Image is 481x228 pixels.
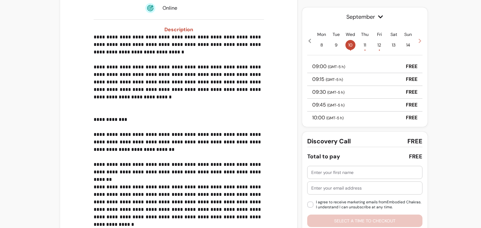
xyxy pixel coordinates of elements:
span: • [350,47,351,53]
p: FREE [406,88,417,96]
span: 10 [345,40,355,50]
input: Enter your email address [311,185,418,191]
div: FREE [409,152,422,161]
p: 09:30 [312,88,344,96]
span: 9 [331,40,341,50]
p: FREE [406,101,417,109]
span: 14 [403,40,413,50]
p: 09:00 [312,63,345,70]
h3: Description [94,26,264,33]
p: 09:45 [312,101,344,109]
p: Sun [404,31,412,37]
div: Total to pay [307,152,340,161]
p: Fri [377,31,382,37]
span: Discovery Call [307,137,351,146]
input: Enter your first name [311,169,418,176]
span: 11 [360,40,370,50]
span: • [364,47,366,53]
span: ( GMT-5 h ) [327,90,344,95]
p: FREE [406,63,417,70]
p: Tue [333,31,340,37]
span: • [379,47,380,53]
p: 09:15 [312,76,343,83]
span: 12 [374,40,384,50]
div: Online [163,4,217,12]
span: 8 [317,40,327,50]
span: ( GMT-5 h ) [326,77,343,82]
span: FREE [407,137,422,146]
span: September [307,12,422,21]
span: ( GMT-5 h ) [328,64,345,69]
p: Sat [390,31,397,37]
p: Wed [346,31,355,37]
p: FREE [406,76,417,83]
span: 13 [389,40,399,50]
span: ( GMT-5 h ) [326,116,344,121]
span: ( GMT-5 h ) [327,103,344,108]
p: FREE [406,114,417,121]
p: 10:00 [312,114,344,121]
p: Mon [317,31,326,37]
p: Thu [361,31,369,37]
